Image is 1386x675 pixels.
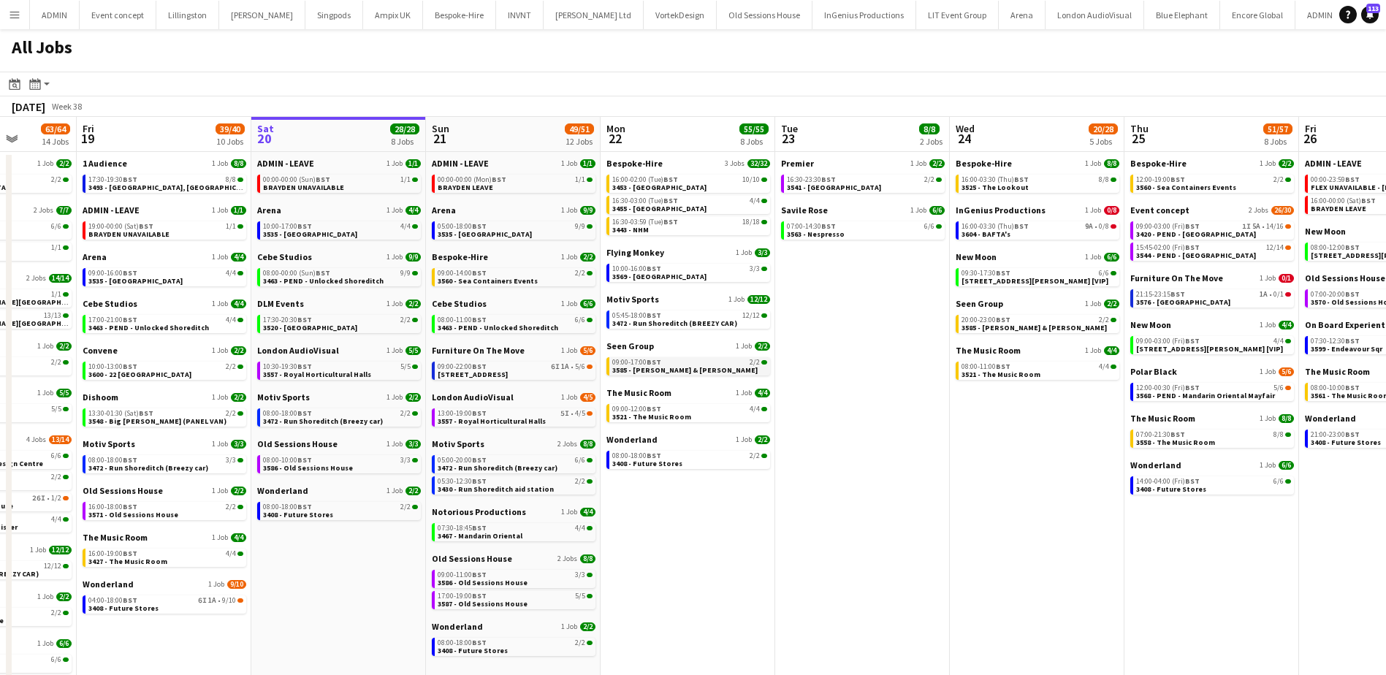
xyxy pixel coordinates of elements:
span: Motiv Sports [606,294,659,305]
span: 12/12 [747,295,770,304]
a: 09:00-16:00BST4/43535 - [GEOGRAPHIC_DATA] [88,268,243,285]
a: 1 Audience1 Job8/8 [83,158,246,169]
span: 17:30-19:30 [88,176,137,183]
a: DLM Events1 Job2/2 [257,298,421,309]
span: 3493 - County Hall, Waterloo [88,183,260,192]
span: ADMIN - LEAVE [257,158,314,169]
span: 18/18 [742,218,760,226]
a: Arena1 Job4/4 [257,205,421,216]
span: 1 Job [387,300,403,308]
span: 1/1 [231,206,246,215]
span: 1 Job [1085,300,1101,308]
span: 0/1 [1273,291,1284,298]
span: 2 Jobs [34,206,53,215]
span: BST [123,268,137,278]
span: BST [472,315,487,324]
span: BST [1185,221,1200,231]
a: Premier1 Job2/2 [781,158,945,169]
a: 15:45-02:00 (Fri)BST12/143544 - PEND - [GEOGRAPHIC_DATA] [1136,243,1291,259]
span: 1 Job [561,300,577,308]
span: 1 Job [910,159,926,168]
span: 6/6 [929,206,945,215]
span: 1A [1260,291,1268,298]
span: 3544 - PEND - Somerset House [1136,251,1256,260]
span: 05:45-18:00 [612,312,661,319]
div: ADMIN - LEAVE1 Job1/119:00-00:00 (Sat)BST1/1BRAYDEN UNAVAILABLE [83,205,246,251]
span: 10:00-16:00 [612,265,661,272]
span: 2/2 [400,316,411,324]
button: LIT Event Group [916,1,999,29]
div: Premier1 Job2/216:30-23:30BST2/23541 - [GEOGRAPHIC_DATA] [781,158,945,205]
button: Arena [999,1,1046,29]
a: 05:00-18:00BST9/93535 - [GEOGRAPHIC_DATA] [438,221,593,238]
button: Ampix UK [363,1,423,29]
a: Cebe Studios1 Job4/4 [83,298,246,309]
div: New Moon1 Job6/609:30-17:30BST6/6[STREET_ADDRESS][PERSON_NAME] [VIP] [956,251,1119,298]
span: Arena [83,251,107,262]
span: 3/3 [750,265,760,272]
span: 2 Jobs [1249,206,1268,215]
a: Cebe Studios1 Job6/6 [432,298,595,309]
a: Bespoke-Hire1 Job2/2 [1130,158,1294,169]
a: ADMIN - LEAVE1 Job1/1 [432,158,595,169]
span: 5A [1252,223,1260,230]
span: BST [123,175,137,184]
span: 3535 - Shoreditch Park [438,229,532,239]
span: 1 Job [1085,206,1101,215]
button: [PERSON_NAME] [219,1,305,29]
span: BST [1361,196,1376,205]
span: 07:00-20:00 [1311,291,1360,298]
div: Furniture On The Move1 Job0/121:15-23:15BST1A•0/13576 - [GEOGRAPHIC_DATA] [1130,272,1294,319]
span: 12/12 [742,312,760,319]
span: Bespoke-Hire [956,158,1012,169]
a: 21:15-23:15BST1A•0/13576 - [GEOGRAPHIC_DATA] [1136,289,1291,306]
span: 1 Job [387,206,403,215]
button: InGenius Productions [812,1,916,29]
span: 1 Job [910,206,926,215]
span: 0/1 [1279,274,1294,283]
span: 16:00-03:30 (Thu) [962,223,1029,230]
span: 3420 - PEND - Royal Opera House [1136,229,1256,239]
button: Singpods [305,1,363,29]
span: BRAYDEN LEAVE [1311,204,1366,213]
span: 2/2 [924,176,934,183]
span: BST [821,221,836,231]
span: BST [297,221,312,231]
div: Event concept2 Jobs26/3009:00-03:00 (Fri)BST1I5A•14/163420 - PEND - [GEOGRAPHIC_DATA]15:45-02:00 ... [1130,205,1294,272]
a: 16:00-02:00 (Tue)BST10/103453 - [GEOGRAPHIC_DATA] [612,175,767,191]
span: 4/4 [226,270,236,277]
span: 1 Job [212,253,228,262]
span: Bespoke-Hire [432,251,488,262]
span: 1 Job [212,206,228,215]
span: 16:00-03:30 (Thu) [962,176,1029,183]
div: InGenius Productions1 Job0/816:00-03:30 (Thu)BST9A•0/83604 - BAFTA's [956,205,1119,251]
span: 2/2 [51,176,61,183]
a: Motiv Sports1 Job12/12 [606,294,770,305]
div: 1 Audience1 Job8/817:30-19:30BST8/83493 - [GEOGRAPHIC_DATA], [GEOGRAPHIC_DATA] [83,158,246,205]
span: BRAYDEN UNAVAILABLE [88,229,170,239]
span: 3576 - Highgate Studios [1136,297,1230,307]
span: 3 Jobs [725,159,745,168]
span: BST [123,315,137,324]
span: 1 Job [561,253,577,262]
a: 16:30-23:30BST2/23541 - [GEOGRAPHIC_DATA] [787,175,942,191]
span: 4/4 [231,253,246,262]
a: Bespoke-Hire1 Job8/8 [956,158,1119,169]
span: 8/8 [1099,176,1109,183]
span: Bespoke-Hire [1130,158,1187,169]
span: 00:00-23:59 [1311,176,1360,183]
a: Furniture On The Move1 Job0/1 [1130,272,1294,283]
a: Savile Rose1 Job6/6 [781,205,945,216]
div: Cebe Studios1 Job9/908:00-00:00 (Sun)BST9/93463 - PEND - Unlocked Shoreditch [257,251,421,298]
a: 07:00-14:30BST6/63563 - Nespresso [787,221,942,238]
span: 1 Job [736,248,752,257]
div: Motiv Sports1 Job12/1205:45-18:00BST12/123472 - Run Shoreditch (BREEZY CAR) [606,294,770,340]
span: BST [1345,289,1360,299]
div: Cebe Studios1 Job4/417:00-21:00BST4/43463 - PEND - Unlocked Shoreditch [83,298,246,345]
span: 00:00-00:00 (Sun) [263,176,330,183]
span: 1/1 [405,159,421,168]
span: 3541 - Royal Festival Hall [787,183,881,192]
span: BST [1345,175,1360,184]
span: 0/8 [1099,223,1109,230]
span: 14/14 [49,274,72,283]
